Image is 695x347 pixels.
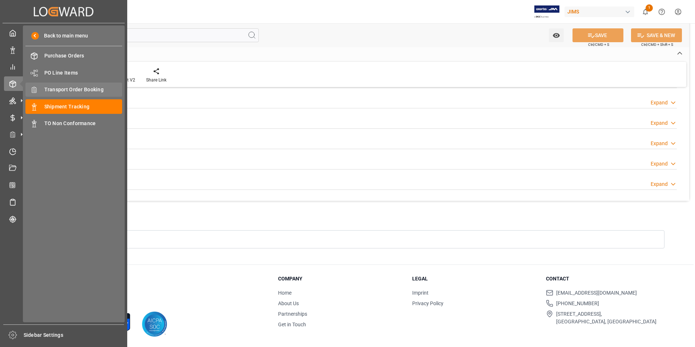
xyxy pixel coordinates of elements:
span: [STREET_ADDRESS], [GEOGRAPHIC_DATA], [GEOGRAPHIC_DATA] [556,310,656,326]
a: Sailing Schedules [4,195,123,209]
a: Home [278,290,292,296]
div: Expand [651,160,668,168]
button: SAVE [573,28,623,42]
div: Expand [651,180,668,188]
span: [EMAIL_ADDRESS][DOMAIN_NAME] [556,289,637,297]
h3: Company [278,275,403,283]
input: Search Fields [33,28,259,42]
a: Imprint [412,290,429,296]
a: Partnerships [278,311,307,317]
button: SAVE & NEW [631,28,682,42]
a: My Cockpit [4,26,123,40]
img: Exertis%20JAM%20-%20Email%20Logo.jpg_1722504956.jpg [534,5,559,18]
span: Back to main menu [39,32,88,40]
h3: Legal [412,275,537,283]
button: show 1 new notifications [637,4,654,20]
p: © 2025 Logward. All rights reserved. [48,292,260,298]
button: JIMS [565,5,637,19]
a: Get in Touch [278,322,306,327]
img: AICPA SOC [142,311,167,337]
a: Privacy Policy [412,300,443,306]
a: Data Management [4,43,123,57]
a: Timeslot Management V2 [4,144,123,158]
div: Expand [651,99,668,107]
span: Ctrl/CMD + Shift + S [641,42,673,47]
a: Purchase Orders [25,49,122,63]
a: Tracking Shipment [4,212,123,226]
div: Expand [651,140,668,147]
span: TO Non Conformance [44,120,122,127]
a: Shipment Tracking [25,99,122,113]
span: Shipment Tracking [44,103,122,111]
span: Sidebar Settings [24,331,124,339]
a: About Us [278,300,299,306]
a: Document Management [4,161,123,175]
div: JIMS [565,7,634,17]
h3: Contact [546,275,671,283]
span: Ctrl/CMD + S [588,42,609,47]
span: Transport Order Booking [44,86,122,93]
a: CO2 Calculator [4,178,123,192]
div: Share Link [146,77,166,83]
a: Transport Order Booking [25,83,122,97]
span: Purchase Orders [44,52,122,60]
a: TO Non Conformance [25,116,122,131]
a: My Reports [4,60,123,74]
a: PO Line Items [25,65,122,80]
button: open menu [549,28,564,42]
span: [PHONE_NUMBER] [556,300,599,307]
span: PO Line Items [44,69,122,77]
span: 1 [646,4,653,12]
div: Expand [651,119,668,127]
p: Version [DATE] [48,298,260,305]
button: Help Center [654,4,670,20]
